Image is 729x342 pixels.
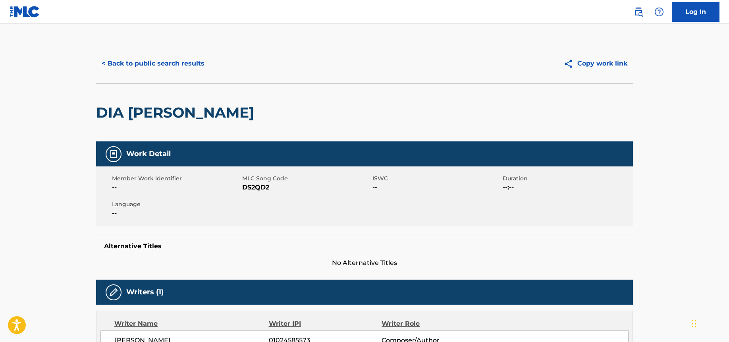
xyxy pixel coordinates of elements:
h5: Writers (1) [126,288,164,297]
button: Copy work link [558,54,633,73]
img: search [634,7,643,17]
img: Writers [109,288,118,297]
span: Duration [503,174,631,183]
span: No Alternative Titles [96,258,633,268]
img: help [654,7,664,17]
span: --:-- [503,183,631,192]
h2: DIA [PERSON_NAME] [96,104,258,122]
h5: Alternative Titles [104,242,625,250]
div: Writer IPI [269,319,382,328]
span: -- [112,209,240,218]
span: DS2QD2 [242,183,370,192]
div: Help [651,4,667,20]
span: Member Work Identifier [112,174,240,183]
button: < Back to public search results [96,54,210,73]
div: Writer Role [382,319,484,328]
img: MLC Logo [10,6,40,17]
a: Public Search [631,4,646,20]
span: -- [112,183,240,192]
div: Writer Name [114,319,269,328]
span: -- [372,183,501,192]
iframe: Chat Widget [689,304,729,342]
div: Drag [692,312,696,336]
img: Work Detail [109,149,118,159]
h5: Work Detail [126,149,171,158]
span: Language [112,200,240,209]
span: MLC Song Code [242,174,370,183]
a: Log In [672,2,719,22]
img: Copy work link [563,59,577,69]
span: ISWC [372,174,501,183]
